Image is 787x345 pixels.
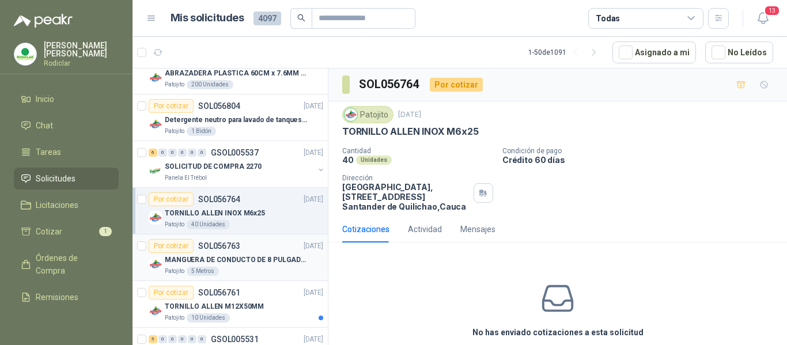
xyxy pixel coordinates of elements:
p: [PERSON_NAME] [PERSON_NAME] [44,41,119,58]
p: [DATE] [304,334,323,345]
div: 5 Metros [187,267,219,276]
img: Company Logo [149,211,162,225]
button: No Leídos [705,41,773,63]
img: Company Logo [149,257,162,271]
div: 6 [149,149,157,157]
div: 5 [149,335,157,343]
p: Patojito [165,313,184,323]
div: Patojito [342,106,393,123]
a: Órdenes de Compra [14,247,119,282]
p: Cantidad [342,147,493,155]
span: search [297,14,305,22]
span: 4097 [253,12,281,25]
button: 13 [752,8,773,29]
div: 1 - 50 de 1091 [528,43,603,62]
div: Cotizaciones [342,223,389,236]
div: 0 [168,335,177,343]
p: Patojito [165,127,184,136]
p: 40 [342,155,354,165]
p: SOL056804 [198,102,240,110]
div: 40 Unidades [187,220,230,229]
img: Company Logo [149,304,162,318]
p: Panela El Trébol [165,173,207,183]
div: 0 [158,335,167,343]
div: 0 [198,149,206,157]
p: ABRAZADERA PLASTICA 60CM x 7.6MM ANCHA [165,68,308,79]
p: Detergente neutro para lavado de tanques y maquinas. [165,115,308,126]
div: Actividad [408,223,442,236]
div: Mensajes [460,223,495,236]
div: 0 [158,149,167,157]
p: SOL056764 [198,195,240,203]
div: 200 Unidades [187,80,233,89]
h3: SOL056764 [359,75,421,93]
p: [DATE] [304,101,323,112]
div: Por cotizar [149,239,194,253]
span: 1 [99,227,112,236]
div: Unidades [356,156,392,165]
span: 13 [764,5,780,16]
img: Company Logo [149,164,162,178]
p: Dirección [342,174,469,182]
a: Tareas [14,141,119,163]
a: Cotizar1 [14,221,119,242]
a: Remisiones [14,286,119,308]
div: Por cotizar [149,99,194,113]
button: Asignado a mi [612,41,696,63]
a: Solicitudes [14,168,119,189]
p: TORNILLO ALLEN INOX M6x25 [165,208,265,219]
div: 10 Unidades [187,313,230,323]
a: Chat [14,115,119,137]
p: [DATE] [304,147,323,158]
a: Por cotizarSOL056807[DATE] Company LogoABRAZADERA PLASTICA 60CM x 7.6MM ANCHAPatojito200 Unidades [133,48,328,94]
p: Patojito [165,220,184,229]
div: 0 [198,335,206,343]
p: SOLICITUD DE COMPRA 2270 [165,161,262,172]
p: [DATE] [304,241,323,252]
h3: No has enviado cotizaciones a esta solicitud [472,326,644,339]
a: Licitaciones [14,194,119,216]
span: Cotizar [36,225,62,238]
span: Remisiones [36,291,78,304]
span: Órdenes de Compra [36,252,108,277]
p: GSOL005537 [211,149,259,157]
p: TORNILLO ALLEN M12X50MM [165,301,264,312]
p: [GEOGRAPHIC_DATA], [STREET_ADDRESS] Santander de Quilichao , Cauca [342,182,469,211]
h1: Mis solicitudes [171,10,244,26]
p: Patojito [165,80,184,89]
a: Por cotizarSOL056761[DATE] Company LogoTORNILLO ALLEN M12X50MMPatojito10 Unidades [133,281,328,328]
div: Por cotizar [149,286,194,299]
p: Rodiclar [44,60,119,67]
span: Chat [36,119,53,132]
img: Company Logo [149,71,162,85]
img: Company Logo [345,108,357,121]
img: Logo peakr [14,14,73,28]
div: 0 [168,149,177,157]
a: Por cotizarSOL056764[DATE] Company LogoTORNILLO ALLEN INOX M6x25Patojito40 Unidades [133,188,328,234]
img: Company Logo [14,43,36,65]
a: 6 0 0 0 0 0 GSOL005537[DATE] Company LogoSOLICITUD DE COMPRA 2270Panela El Trébol [149,146,326,183]
p: GSOL005531 [211,335,259,343]
span: Licitaciones [36,199,78,211]
p: SOL056761 [198,289,240,297]
p: Condición de pago [502,147,782,155]
div: Por cotizar [430,78,483,92]
p: [DATE] [398,109,421,120]
p: TORNILLO ALLEN INOX M6x25 [342,126,479,138]
a: Por cotizarSOL056763[DATE] Company LogoMANGUERA DE CONDUCTO DE 8 PULGADAS DE ALAMBRE DE ACERO PUP... [133,234,328,281]
div: 0 [188,335,196,343]
a: Inicio [14,88,119,110]
div: 0 [188,149,196,157]
a: Por cotizarSOL056804[DATE] Company LogoDetergente neutro para lavado de tanques y maquinas.Patoji... [133,94,328,141]
p: [DATE] [304,194,323,205]
p: SOL056763 [198,242,240,250]
p: [DATE] [304,287,323,298]
div: Por cotizar [149,192,194,206]
span: Solicitudes [36,172,75,185]
p: Patojito [165,267,184,276]
span: Tareas [36,146,61,158]
div: 1 Bidón [187,127,216,136]
div: Todas [596,12,620,25]
p: MANGUERA DE CONDUCTO DE 8 PULGADAS DE ALAMBRE DE ACERO PU [165,255,308,266]
span: Inicio [36,93,54,105]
